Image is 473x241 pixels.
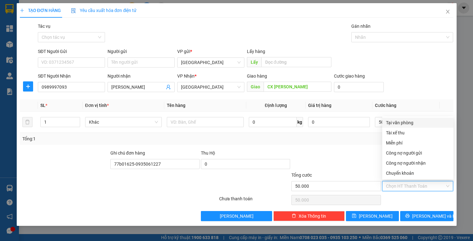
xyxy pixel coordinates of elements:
[247,49,265,54] span: Lấy hàng
[2,42,88,51] span: [STREET_ADDRESS][PERSON_NAME] An Khê, [GEOGRAPHIC_DATA]
[201,211,272,221] button: [PERSON_NAME]
[375,103,396,108] span: Cước hàng
[264,82,331,92] input: Dọc đường
[110,159,200,169] input: Ghi chú đơn hàng
[20,10,74,16] strong: VẬN TẢI Ô TÔ KIM LIÊN
[247,57,261,67] span: Lấy
[400,211,453,221] button: printer[PERSON_NAME] và In
[71,8,76,13] img: icon
[346,211,399,221] button: save[PERSON_NAME]
[2,19,30,23] strong: Trụ sở Công ty
[299,213,326,220] span: Xóa Thông tin
[167,103,185,108] span: Tên hàng
[308,117,370,127] input: 0
[20,8,61,13] span: TẠO ĐƠN HÀNG
[71,8,137,13] span: Yêu cầu xuất hóa đơn điện tử
[291,173,312,178] span: Tổng cước
[2,42,17,47] strong: Địa chỉ:
[38,48,105,55] div: SĐT Người Gửi
[22,135,183,142] div: Tổng: 1
[2,24,86,34] span: [GEOGRAPHIC_DATA], P. [GEOGRAPHIC_DATA], [GEOGRAPHIC_DATA]
[412,213,456,220] span: [PERSON_NAME] và In
[166,85,171,90] span: user-add
[167,117,243,127] input: VD: Bàn, Ghế
[110,150,145,156] label: Ghi chú đơn hàng
[181,58,241,67] span: Bình Định
[386,160,450,167] div: Công nợ người nhận
[445,9,450,14] span: close
[334,73,365,79] label: Cước giao hàng
[359,213,393,220] span: [PERSON_NAME]
[29,3,65,9] strong: CÔNG TY TNHH
[386,139,450,146] div: Miễn phí
[177,73,195,79] span: VP Nhận
[2,36,91,41] strong: Văn phòng đại diện – CN [GEOGRAPHIC_DATA]
[265,103,287,108] span: Định lượng
[386,119,450,126] div: Tại văn phòng
[89,117,158,127] span: Khác
[439,3,457,21] button: Close
[352,214,356,219] span: save
[20,8,24,13] span: plus
[108,73,175,79] div: Người nhận
[177,48,244,55] div: VP gửi
[108,48,175,55] div: Người gửi
[38,24,50,29] label: Tác vụ
[22,117,32,127] button: delete
[386,129,450,136] div: Tài xế thu
[23,84,33,89] span: plus
[261,57,331,67] input: Dọc đường
[23,81,33,91] button: plus
[386,170,450,177] div: Chuyển khoản
[247,73,267,79] span: Giao hàng
[220,213,254,220] span: [PERSON_NAME]
[201,150,215,156] span: Thu Hộ
[40,103,45,108] span: SL
[382,158,453,168] div: Cước gửi hàng sẽ được ghi vào công nợ của người nhận
[247,82,264,92] span: Giao
[85,103,109,108] span: Đơn vị tính
[382,148,453,158] div: Cước gửi hàng sẽ được ghi vào công nợ của người gửi
[308,103,331,108] span: Giá trị hàng
[405,214,410,219] span: printer
[334,82,384,92] input: Cước giao hàng
[219,195,291,206] div: Chưa thanh toán
[181,82,241,92] span: Đà Nẵng
[38,73,105,79] div: SĐT Người Nhận
[386,150,450,156] div: Công nợ người gửi
[351,24,371,29] label: Gán nhãn
[297,117,303,127] span: kg
[273,211,345,221] button: deleteXóa Thông tin
[2,24,17,29] strong: Địa chỉ:
[292,214,296,219] span: delete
